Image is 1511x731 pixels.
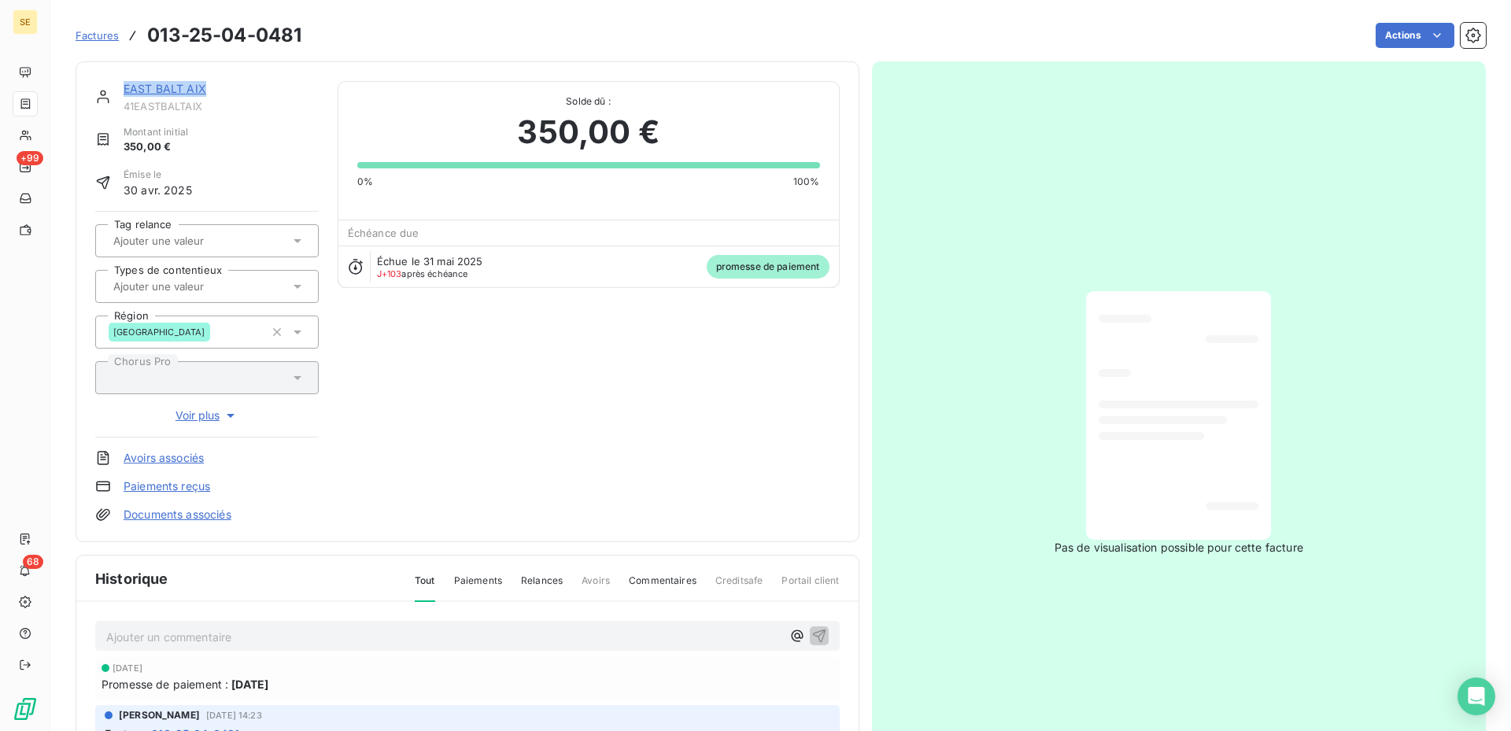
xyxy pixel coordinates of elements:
span: après échéance [377,269,468,279]
span: 0% [357,175,373,189]
img: Logo LeanPay [13,696,38,722]
span: [PERSON_NAME] [119,708,200,722]
span: J+103 [377,268,402,279]
input: Ajouter une valeur [112,234,270,248]
input: Ajouter une valeur [112,279,270,294]
span: 350,00 € [517,109,659,156]
button: Actions [1376,23,1454,48]
div: Open Intercom Messenger [1457,677,1495,715]
a: Paiements reçus [124,478,210,494]
span: Voir plus [175,408,238,423]
span: Émise le [124,168,192,182]
span: Échue le 31 mai 2025 [377,255,483,268]
span: [DATE] [231,676,268,692]
a: Avoirs associés [124,450,204,466]
span: Montant initial [124,125,188,139]
span: 30 avr. 2025 [124,182,192,198]
span: Solde dû : [357,94,820,109]
span: Paiements [454,574,502,600]
span: Creditsafe [715,574,763,600]
span: Pas de visualisation possible pour cette facture [1055,540,1303,556]
span: Tout [415,574,435,602]
span: +99 [17,151,43,165]
span: 350,00 € [124,139,188,155]
span: 100% [793,175,820,189]
div: SE [13,9,38,35]
span: Historique [95,568,168,589]
button: Voir plus [95,407,319,424]
span: promesse de paiement [707,255,829,279]
span: 41EASTBALTAIX [124,100,319,113]
span: Promesse de paiement : [102,676,228,692]
a: EAST BALT AIX [124,82,206,95]
span: [GEOGRAPHIC_DATA] [113,327,205,337]
span: 68 [23,555,43,569]
span: Commentaires [629,574,696,600]
span: Échéance due [348,227,419,239]
span: [DATE] 14:23 [206,711,262,720]
span: Portail client [781,574,839,600]
span: Avoirs [582,574,610,600]
span: Relances [521,574,563,600]
a: Documents associés [124,507,231,522]
h3: 013-25-04-0481 [147,21,301,50]
span: [DATE] [113,663,142,673]
span: Factures [76,29,119,42]
a: Factures [76,28,119,43]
